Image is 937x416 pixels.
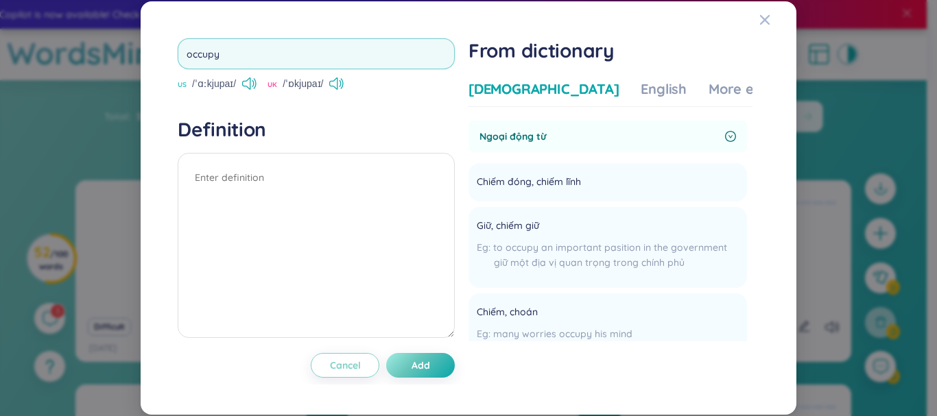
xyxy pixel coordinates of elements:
span: UK [268,79,277,90]
div: [DEMOGRAPHIC_DATA] [468,79,619,99]
span: /ˈɒkjupaɪ/ [283,76,323,91]
div: English [641,79,687,99]
div: giữ một địa vị quan trọng trong chính phủ [477,255,727,270]
span: many worries occupy his mind [493,328,632,340]
span: Ngoại động từ [479,129,720,144]
span: Chiếm, choán [477,304,538,321]
h4: Definition [178,117,455,142]
input: Enter new word [178,38,455,69]
span: Giữ, chiếm giữ [477,218,539,234]
span: Add [412,358,430,372]
span: Cancel [330,358,361,372]
span: Chiếm đóng, chiếm lĩnh [477,174,581,191]
button: Close [759,1,796,38]
span: /ˈɑːkjupaɪ/ [192,76,236,91]
div: More examples [709,79,808,99]
span: US [178,79,187,90]
h1: From dictionary [468,38,752,63]
span: to occupy an important pasition in the government [493,241,727,254]
span: right-circle [725,131,736,142]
